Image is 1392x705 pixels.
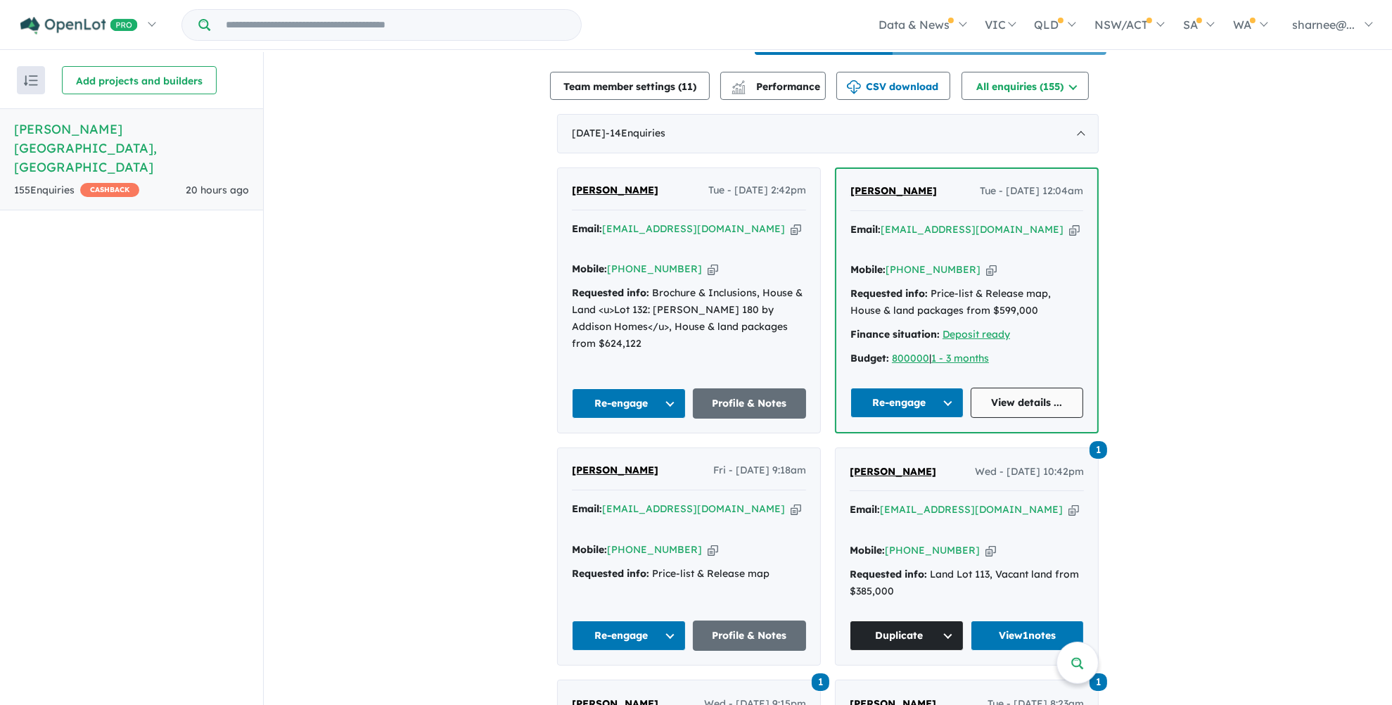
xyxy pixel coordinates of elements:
[693,388,807,419] a: Profile & Notes
[572,182,658,199] a: [PERSON_NAME]
[606,127,665,139] span: - 14 Enquir ies
[557,114,1099,153] div: [DATE]
[1090,441,1107,459] span: 1
[572,286,649,299] strong: Requested info:
[607,543,702,556] a: [PHONE_NUMBER]
[847,80,861,94] img: download icon
[572,462,658,479] a: [PERSON_NAME]
[850,328,940,341] strong: Finance situation:
[1292,18,1355,32] span: sharnee@...
[1090,439,1107,458] a: 1
[850,465,936,478] span: [PERSON_NAME]
[885,544,980,557] a: [PHONE_NUMBER]
[186,184,249,196] span: 20 hours ago
[732,80,745,88] img: line-chart.svg
[20,17,138,34] img: Openlot PRO Logo White
[713,462,806,479] span: Fri - [DATE] 9:18am
[850,183,937,200] a: [PERSON_NAME]
[986,262,997,277] button: Copy
[720,72,826,100] button: Performance
[572,502,602,515] strong: Email:
[708,262,718,277] button: Copy
[24,75,38,86] img: sort.svg
[850,223,881,236] strong: Email:
[886,263,981,276] a: [PHONE_NUMBER]
[572,567,649,580] strong: Requested info:
[975,464,1084,481] span: Wed - [DATE] 10:42pm
[881,223,1064,236] a: [EMAIL_ADDRESS][DOMAIN_NAME]
[791,222,801,236] button: Copy
[572,285,806,352] div: Brochure & Inclusions, House & Land <u>Lot 132: [PERSON_NAME] 180 by Addison Homes</u>, House & l...
[607,262,702,275] a: [PHONE_NUMBER]
[708,542,718,557] button: Copy
[850,503,880,516] strong: Email:
[985,543,996,558] button: Copy
[850,184,937,197] span: [PERSON_NAME]
[971,621,1085,651] a: View1notes
[850,544,885,557] strong: Mobile:
[572,222,602,235] strong: Email:
[850,568,927,580] strong: Requested info:
[850,263,886,276] strong: Mobile:
[971,388,1084,418] a: View details ...
[812,671,829,690] a: 1
[1068,502,1079,517] button: Copy
[693,621,807,651] a: Profile & Notes
[880,503,1063,516] a: [EMAIL_ADDRESS][DOMAIN_NAME]
[14,182,139,199] div: 155 Enquir ies
[734,80,820,93] span: Performance
[812,673,829,691] span: 1
[980,183,1083,200] span: Tue - [DATE] 12:04am
[708,182,806,199] span: Tue - [DATE] 2:42pm
[850,287,928,300] strong: Requested info:
[80,183,139,197] span: CASHBACK
[962,72,1089,100] button: All enquiries (155)
[943,328,1010,341] a: Deposit ready
[931,352,989,364] a: 1 - 3 months
[572,388,686,419] button: Re-engage
[572,543,607,556] strong: Mobile:
[850,464,936,481] a: [PERSON_NAME]
[572,566,806,583] div: Price-list & Release map
[62,66,217,94] button: Add projects and builders
[836,72,950,100] button: CSV download
[892,352,929,364] a: 800000
[850,350,1083,367] div: |
[602,222,785,235] a: [EMAIL_ADDRESS][DOMAIN_NAME]
[14,120,249,177] h5: [PERSON_NAME][GEOGRAPHIC_DATA] , [GEOGRAPHIC_DATA]
[850,566,1084,600] div: Land Lot 113, Vacant land from $385,000
[550,72,710,100] button: Team member settings (11)
[850,621,964,651] button: Duplicate
[1069,222,1080,237] button: Copy
[572,184,658,196] span: [PERSON_NAME]
[602,502,785,515] a: [EMAIL_ADDRESS][DOMAIN_NAME]
[572,464,658,476] span: [PERSON_NAME]
[850,352,889,364] strong: Budget:
[791,502,801,516] button: Copy
[850,388,964,418] button: Re-engage
[572,262,607,275] strong: Mobile:
[732,85,746,94] img: bar-chart.svg
[213,10,578,40] input: Try estate name, suburb, builder or developer
[850,286,1083,319] div: Price-list & Release map, House & land packages from $599,000
[572,621,686,651] button: Re-engage
[682,80,693,93] span: 11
